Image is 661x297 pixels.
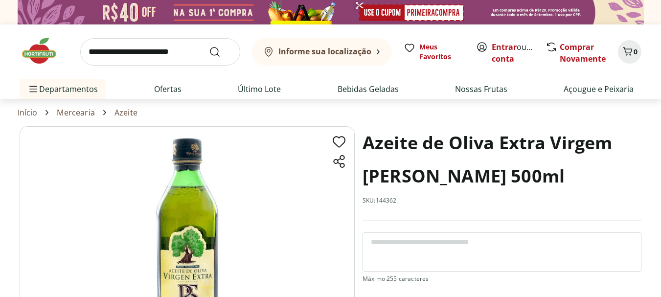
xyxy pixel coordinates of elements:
a: Comprar Novamente [560,42,606,64]
img: Hortifruti [20,36,68,66]
button: Informe sua localização [252,38,392,66]
a: Entrar [492,42,517,52]
a: Açougue e Peixaria [564,83,634,95]
button: Menu [27,77,39,101]
span: Meus Favoritos [419,42,464,62]
a: Ofertas [154,83,182,95]
span: Departamentos [27,77,98,101]
b: Informe sua localização [278,46,371,57]
a: Meus Favoritos [404,42,464,62]
h1: Azeite de Oliva Extra Virgem [PERSON_NAME] 500ml [363,126,641,193]
input: search [80,38,240,66]
a: Criar conta [492,42,546,64]
span: ou [492,41,535,65]
a: Bebidas Geladas [338,83,399,95]
a: Mercearia [57,108,94,117]
a: Nossas Frutas [455,83,507,95]
p: SKU: 144362 [363,197,397,205]
a: Último Lote [238,83,281,95]
button: Submit Search [209,46,232,58]
a: Azeite [114,108,137,117]
button: Carrinho [618,40,641,64]
a: Início [18,108,38,117]
span: 0 [634,47,638,56]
